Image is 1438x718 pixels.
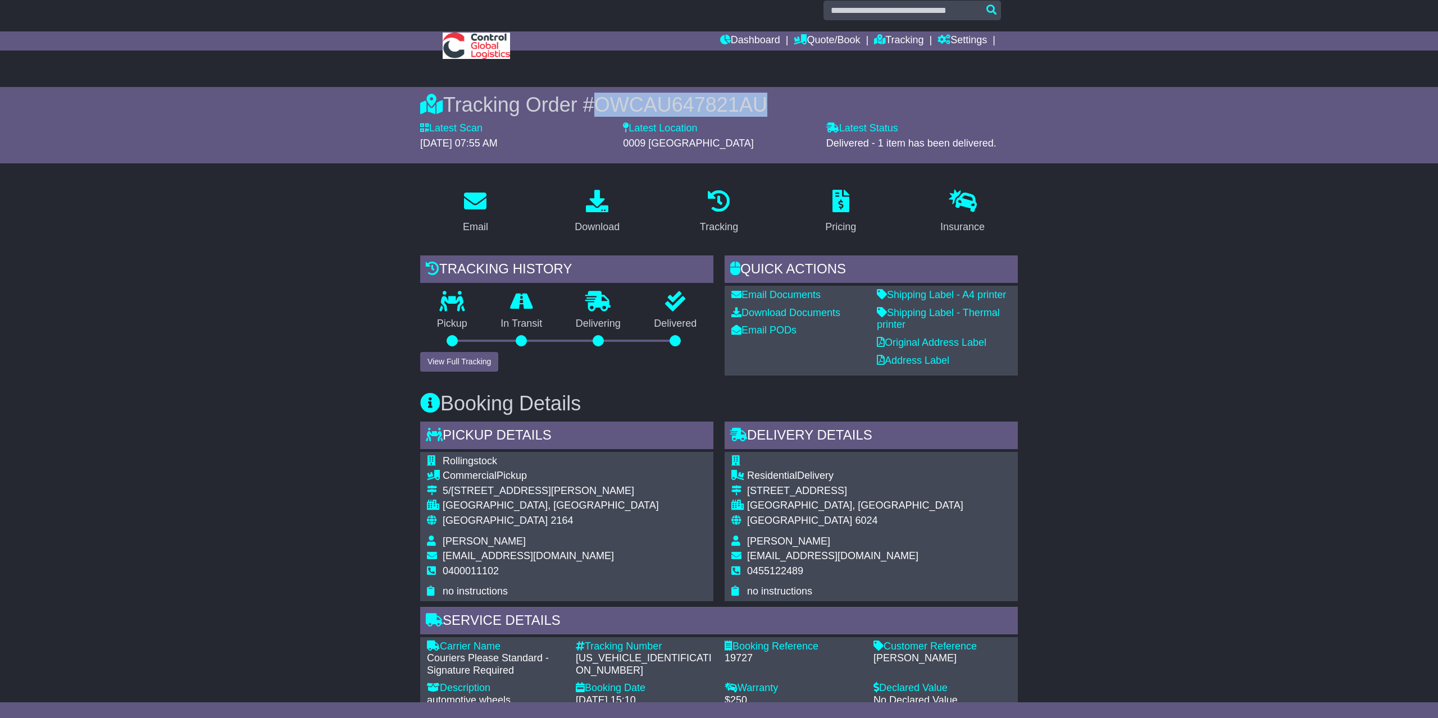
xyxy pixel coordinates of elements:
[594,93,767,116] span: OWCAU647821AU
[420,138,498,149] span: [DATE] 07:55 AM
[420,255,713,286] div: Tracking history
[877,337,986,348] a: Original Address Label
[725,694,862,707] div: $250
[700,219,738,235] div: Tracking
[443,455,497,467] span: Rollingstock
[443,470,497,481] span: Commercial
[725,422,1018,452] div: Delivery Details
[731,289,821,300] a: Email Documents
[794,31,860,51] a: Quote/Book
[443,470,659,482] div: Pickup
[567,186,627,239] a: Download
[747,515,852,526] span: [GEOGRAPHIC_DATA]
[463,219,488,235] div: Email
[874,31,923,51] a: Tracking
[747,470,963,482] div: Delivery
[725,682,862,694] div: Warranty
[825,219,856,235] div: Pricing
[420,422,713,452] div: Pickup Details
[576,694,713,707] div: [DATE] 15:10
[638,318,714,330] p: Delivered
[877,289,1006,300] a: Shipping Label - A4 printer
[731,324,797,336] a: Email PODs
[576,652,713,676] div: [US_VEHICLE_IDENTIFICATION_NUMBER]
[576,682,713,694] div: Booking Date
[427,641,565,653] div: Carrier Name
[826,138,996,149] span: Delivered - 1 item has been delivered.
[420,392,1018,415] h3: Booking Details
[725,255,1018,286] div: Quick Actions
[443,485,659,497] div: 5/[STREET_ADDRESS][PERSON_NAME]
[623,138,753,149] span: 0009 [GEOGRAPHIC_DATA]
[693,186,745,239] a: Tracking
[443,550,614,561] span: [EMAIL_ADDRESS][DOMAIN_NAME]
[818,186,863,239] a: Pricing
[443,586,508,597] span: no instructions
[443,500,659,512] div: [GEOGRAPHIC_DATA], [GEOGRAPHIC_DATA]
[855,515,877,526] span: 6024
[550,515,573,526] span: 2164
[747,470,797,481] span: Residential
[940,219,985,235] div: Insurance
[725,652,862,665] div: 19727
[443,515,548,526] span: [GEOGRAPHIC_DATA]
[731,307,840,318] a: Download Documents
[747,485,963,497] div: [STREET_ADDRESS]
[623,122,697,135] label: Latest Location
[938,31,987,51] a: Settings
[747,565,803,577] span: 0455122489
[747,536,830,547] span: [PERSON_NAME]
[576,641,713,653] div: Tracking Number
[420,318,484,330] p: Pickup
[877,355,949,366] a: Address Label
[873,682,1011,694] div: Declared Value
[877,307,1000,331] a: Shipping Label - Thermal printer
[747,550,918,561] span: [EMAIL_ADDRESS][DOMAIN_NAME]
[873,641,1011,653] div: Customer Reference
[559,318,638,330] p: Delivering
[420,122,483,135] label: Latest Scan
[826,122,898,135] label: Latest Status
[484,318,559,330] p: In Transit
[443,536,526,547] span: [PERSON_NAME]
[420,352,498,372] button: View Full Tracking
[443,565,499,577] span: 0400011102
[427,682,565,694] div: Description
[747,586,812,597] span: no instructions
[420,607,1018,637] div: Service Details
[720,31,780,51] a: Dashboard
[725,641,862,653] div: Booking Reference
[747,500,963,512] div: [GEOGRAPHIC_DATA], [GEOGRAPHIC_DATA]
[420,93,1018,117] div: Tracking Order #
[575,219,620,235] div: Download
[427,694,565,707] div: automotive wheels
[933,186,992,239] a: Insurance
[873,694,1011,707] div: No Declared Value
[427,652,565,676] div: Couriers Please Standard - Signature Required
[456,186,495,239] a: Email
[873,652,1011,665] div: [PERSON_NAME]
